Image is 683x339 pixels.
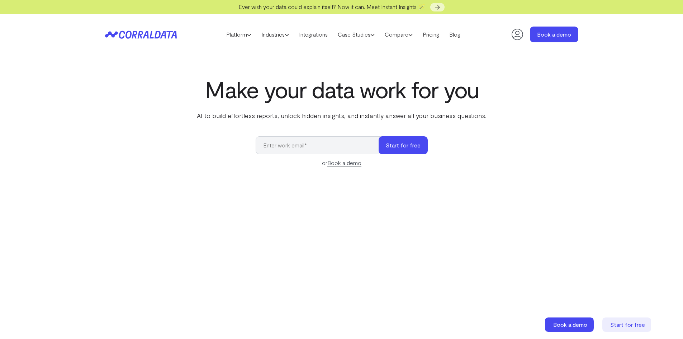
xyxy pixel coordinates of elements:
[545,317,595,332] a: Book a demo
[602,317,653,332] a: Start for free
[327,159,361,166] a: Book a demo
[530,27,578,42] a: Book a demo
[195,111,488,120] p: AI to build effortless reports, unlock hidden insights, and instantly answer all your business qu...
[553,321,587,328] span: Book a demo
[333,29,380,40] a: Case Studies
[294,29,333,40] a: Integrations
[221,29,256,40] a: Platform
[418,29,444,40] a: Pricing
[379,136,428,154] button: Start for free
[256,29,294,40] a: Industries
[256,136,386,154] input: Enter work email*
[444,29,465,40] a: Blog
[380,29,418,40] a: Compare
[610,321,645,328] span: Start for free
[195,76,488,102] h1: Make your data work for you
[238,3,425,10] span: Ever wish your data could explain itself? Now it can. Meet Instant Insights 🪄
[256,159,428,167] div: or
